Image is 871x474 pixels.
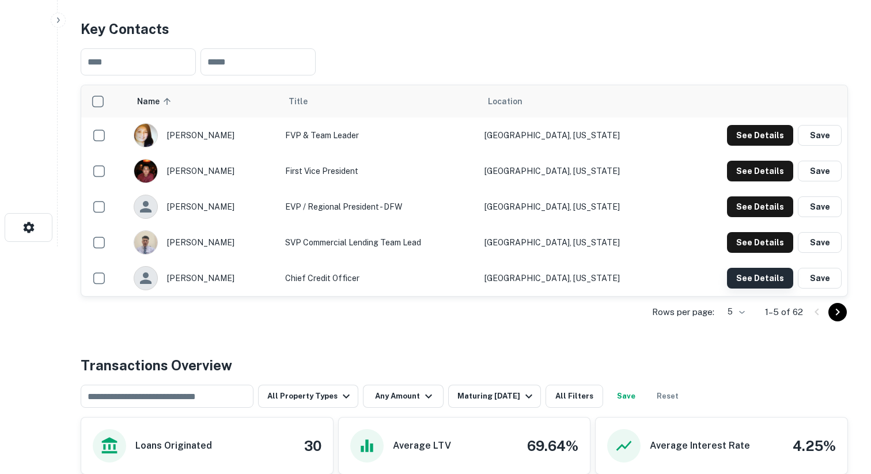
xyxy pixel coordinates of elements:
div: Maturing [DATE] [457,389,536,403]
h6: Loans Originated [135,439,212,453]
div: [PERSON_NAME] [134,266,274,290]
button: Save [798,196,842,217]
th: Title [279,85,479,117]
td: [GEOGRAPHIC_DATA], [US_STATE] [479,260,677,296]
button: Save [798,268,842,289]
div: scrollable content [81,85,847,296]
div: 5 [719,304,747,320]
button: See Details [727,232,793,253]
td: [GEOGRAPHIC_DATA], [US_STATE] [479,117,677,153]
button: Save [798,161,842,181]
td: Chief Credit Officer [279,260,479,296]
button: Maturing [DATE] [448,385,541,408]
h6: Average LTV [393,439,451,453]
td: EVP / Regional President - DFW [279,189,479,225]
button: Save your search to get updates of matches that match your search criteria. [608,385,645,408]
button: All Filters [546,385,603,408]
td: [GEOGRAPHIC_DATA], [US_STATE] [479,153,677,189]
p: Rows per page: [652,305,714,319]
button: Save [798,232,842,253]
button: Reset [649,385,686,408]
td: FVP & Team Leader [279,117,479,153]
h4: 30 [304,435,321,456]
th: Name [128,85,279,117]
button: Any Amount [363,385,444,408]
button: Go to next page [828,303,847,321]
button: See Details [727,196,793,217]
div: [PERSON_NAME] [134,159,274,183]
span: Location [488,94,522,108]
h4: 4.25% [793,435,836,456]
button: Save [798,125,842,146]
button: See Details [727,125,793,146]
img: 1517621915851 [134,124,157,147]
td: First Vice President [279,153,479,189]
button: See Details [727,161,793,181]
h4: Transactions Overview [81,355,232,376]
h4: Key Contacts [81,18,848,39]
div: [PERSON_NAME] [134,230,274,255]
div: [PERSON_NAME] [134,123,274,147]
h6: Average Interest Rate [650,439,750,453]
td: [GEOGRAPHIC_DATA], [US_STATE] [479,189,677,225]
div: [PERSON_NAME] [134,195,274,219]
button: All Property Types [258,385,358,408]
img: 1567700064137 [134,160,157,183]
th: Location [479,85,677,117]
button: See Details [727,268,793,289]
h4: 69.64% [527,435,578,456]
td: [GEOGRAPHIC_DATA], [US_STATE] [479,225,677,260]
img: 1709651536012 [134,231,157,254]
td: SVP Commercial Lending Team Lead [279,225,479,260]
p: 1–5 of 62 [765,305,803,319]
span: Name [137,94,175,108]
iframe: Chat Widget [813,382,871,437]
span: Title [289,94,323,108]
